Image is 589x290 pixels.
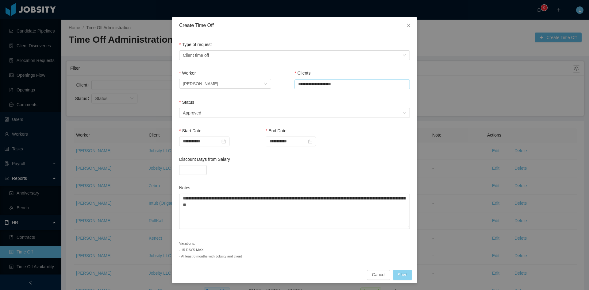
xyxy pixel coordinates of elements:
label: Discount Days from Salary [179,157,230,162]
div: Approved [183,108,201,118]
label: Type of request [179,42,212,47]
div: Client time off [183,51,209,60]
i: icon: calendar [221,139,226,144]
div: Create Time Off [179,22,410,29]
div: Eduardo Sirangelo [183,79,218,88]
label: Clients [294,71,310,75]
label: End Date [266,128,287,133]
label: Status [179,100,194,105]
button: Cancel [367,270,390,280]
label: Worker [179,71,196,75]
i: icon: calendar [308,139,312,144]
button: Close [400,17,417,34]
button: Save [393,270,412,280]
label: Notes [179,185,191,190]
i: icon: close [406,23,411,28]
label: Start Date [179,128,201,133]
textarea: Notes [179,194,410,229]
input: Discount Days from Salary [179,165,206,175]
small: Vacations: - 15 DAYS MAX - At least 6 months with Jobsity and client [179,242,242,258]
